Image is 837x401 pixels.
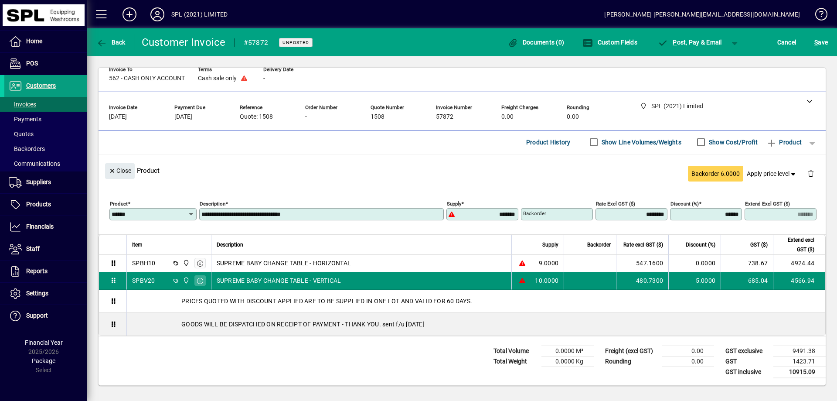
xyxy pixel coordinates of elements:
span: Home [26,38,42,45]
span: Backorder 6.0000 [691,169,740,178]
td: 10915.09 [773,367,826,377]
button: Delete [800,163,821,184]
span: 9.0000 [539,259,559,267]
td: 5.0000 [668,272,721,290]
td: 4924.44 [773,255,825,272]
a: Home [4,31,87,52]
button: Add [116,7,143,22]
span: Product [766,135,802,149]
app-page-header-button: Back [87,34,135,50]
span: Custom Fields [582,39,637,46]
button: Profile [143,7,171,22]
label: Show Cost/Profit [707,138,758,147]
a: Support [4,305,87,327]
span: 57872 [436,113,453,120]
div: SPBV20 [132,276,155,285]
button: Product [762,134,806,150]
mat-label: Supply [447,200,461,206]
span: Backorder [587,240,611,250]
span: Staff [26,245,40,252]
a: POS [4,53,87,75]
a: Backorders [4,141,87,156]
button: Documents (0) [505,34,566,50]
button: Backorder 6.0000 [688,166,743,182]
span: 1508 [371,113,384,120]
td: 738.67 [721,255,773,272]
span: SPL (2021) Limited [180,258,191,268]
div: GOODS WILL BE DISPATCHED ON RECEIPT OF PAYMENT - THANK YOU. sent f/u [DATE] [127,313,825,336]
span: Apply price level [747,169,797,178]
span: Reports [26,267,48,274]
span: Item [132,240,143,250]
td: 0.0000 [668,255,721,272]
span: Customers [26,82,56,89]
a: Financials [4,216,87,238]
a: Payments [4,112,87,127]
td: 4566.94 [773,272,825,290]
span: GST ($) [750,240,768,250]
span: Discount (%) [686,240,715,250]
span: Supply [542,240,558,250]
span: Package [32,357,55,364]
div: Product [99,154,826,186]
span: S [814,39,818,46]
a: Staff [4,238,87,260]
td: GST exclusive [721,346,773,356]
a: Quotes [4,127,87,141]
td: GST [721,356,773,367]
span: SPL (2021) Limited [180,276,191,285]
span: Backorders [9,145,45,152]
div: #57872 [244,36,269,50]
td: 9491.38 [773,346,826,356]
span: Quote: 1508 [240,113,273,120]
td: 685.04 [721,272,773,290]
button: Close [105,163,135,179]
span: Rate excl GST ($) [623,240,663,250]
button: Cancel [775,34,799,50]
label: Show Line Volumes/Weights [600,138,681,147]
span: Extend excl GST ($) [779,235,814,254]
div: SPBH10 [132,259,156,267]
span: Payments [9,116,41,123]
span: Description [217,240,243,250]
td: 0.0000 M³ [541,346,594,356]
span: [DATE] [174,113,192,120]
span: Unposted [282,40,309,45]
button: Back [94,34,128,50]
button: Apply price level [743,166,801,182]
span: 0.00 [501,113,514,120]
a: Settings [4,283,87,305]
td: Total Weight [489,356,541,367]
div: 547.1600 [622,259,663,267]
td: Total Volume [489,346,541,356]
span: POS [26,60,38,67]
span: Financials [26,223,54,230]
span: Settings [26,290,48,297]
mat-label: Extend excl GST ($) [745,200,790,206]
span: 562 - CASH ONLY ACCOUNT [109,75,185,82]
a: Invoices [4,97,87,112]
a: Reports [4,260,87,282]
div: [PERSON_NAME] [PERSON_NAME][EMAIL_ADDRESS][DOMAIN_NAME] [604,7,800,21]
button: Post, Pay & Email [653,34,726,50]
span: Financial Year [25,339,63,346]
td: Freight (excl GST) [601,346,662,356]
a: Products [4,194,87,216]
td: 0.00 [662,346,714,356]
span: Back [96,39,126,46]
a: Suppliers [4,171,87,193]
span: Cancel [777,35,796,49]
span: Support [26,312,48,319]
span: Invoices [9,101,36,108]
span: Cash sale only [198,75,237,82]
span: Products [26,201,51,208]
td: 0.00 [662,356,714,367]
button: Product History [523,134,574,150]
span: Product History [526,135,571,149]
td: 0.0000 Kg [541,356,594,367]
span: 0.00 [567,113,579,120]
a: Communications [4,156,87,171]
td: Rounding [601,356,662,367]
span: Suppliers [26,178,51,185]
div: Customer Invoice [142,35,226,49]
